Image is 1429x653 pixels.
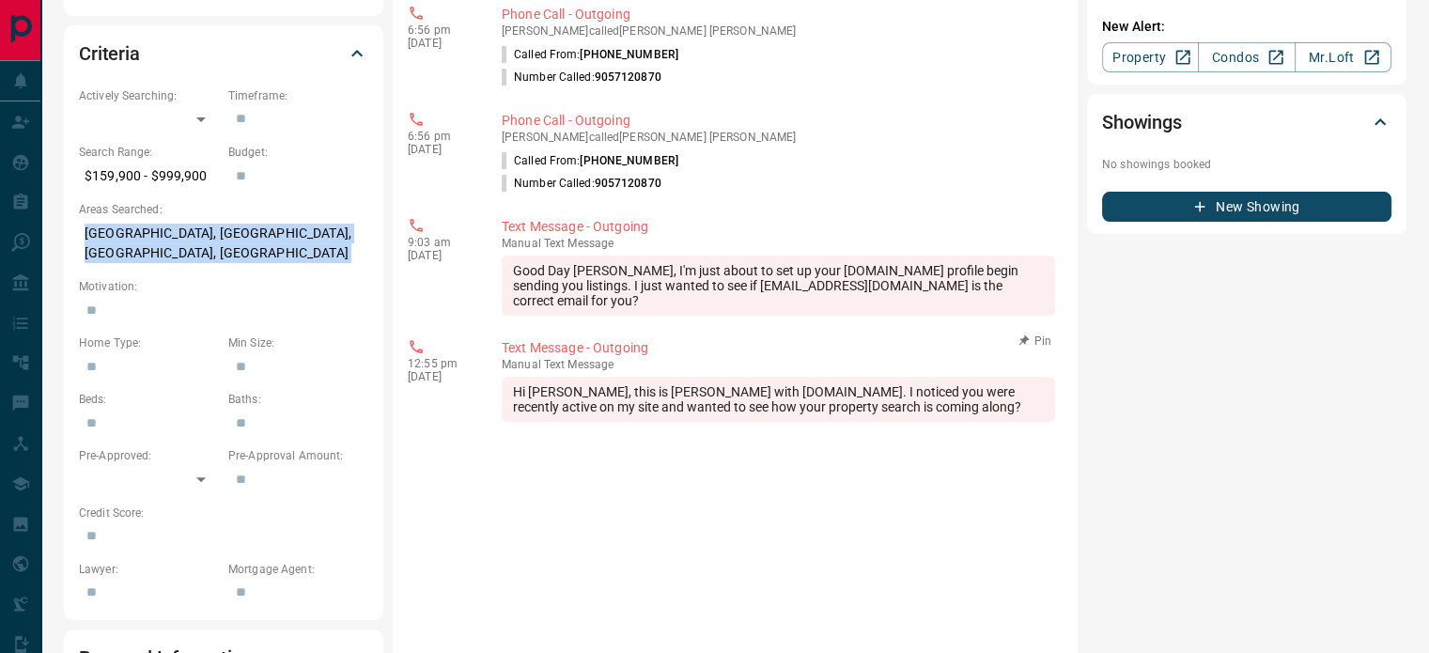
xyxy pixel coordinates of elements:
p: 12:55 pm [408,357,474,370]
h2: Criteria [79,39,140,69]
p: [DATE] [408,370,474,383]
p: Budget: [228,144,368,161]
p: $159,900 - $999,900 [79,161,219,192]
p: Actively Searching: [79,87,219,104]
p: Text Message - Outgoing [502,217,1055,237]
p: Pre-Approval Amount: [228,447,368,464]
p: Timeframe: [228,87,368,104]
p: Motivation: [79,278,368,295]
p: Min Size: [228,334,368,351]
p: [PERSON_NAME] called [PERSON_NAME] [PERSON_NAME] [502,24,1055,38]
p: Called From: [502,152,678,169]
span: 9057120870 [595,70,661,84]
p: Beds: [79,391,219,408]
p: Phone Call - Outgoing [502,5,1055,24]
span: manual [502,237,541,250]
span: [PHONE_NUMBER] [580,154,678,167]
p: Phone Call - Outgoing [502,111,1055,131]
p: New Alert: [1102,17,1391,37]
p: Text Message [502,237,1055,250]
p: Credit Score: [79,505,368,521]
p: 6:56 pm [408,23,474,37]
a: Condos [1198,42,1295,72]
p: 6:56 pm [408,130,474,143]
button: New Showing [1102,192,1391,222]
p: Pre-Approved: [79,447,219,464]
p: Text Message - Outgoing [502,338,1055,358]
button: Pin [1008,333,1063,350]
p: 9:03 am [408,236,474,249]
p: Search Range: [79,144,219,161]
p: Called From: [502,46,678,63]
span: [PHONE_NUMBER] [580,48,678,61]
div: Showings [1102,100,1391,145]
p: No showings booked [1102,156,1391,173]
p: [DATE] [408,37,474,50]
p: [DATE] [408,143,474,156]
p: [GEOGRAPHIC_DATA], [GEOGRAPHIC_DATA], [GEOGRAPHIC_DATA], [GEOGRAPHIC_DATA] [79,218,368,269]
p: Areas Searched: [79,201,368,218]
h2: Showings [1102,107,1182,137]
p: Mortgage Agent: [228,561,368,578]
span: manual [502,358,541,371]
p: [PERSON_NAME] called [PERSON_NAME] [PERSON_NAME] [502,131,1055,144]
div: Hi [PERSON_NAME], this is [PERSON_NAME] with [DOMAIN_NAME]. I noticed you were recently active on... [502,377,1055,422]
a: Property [1102,42,1199,72]
p: Number Called: [502,69,661,86]
p: [DATE] [408,249,474,262]
div: Criteria [79,31,368,76]
div: Good Day [PERSON_NAME], I'm just about to set up your [DOMAIN_NAME] profile begin sending you lis... [502,256,1055,316]
p: Baths: [228,391,368,408]
p: Home Type: [79,334,219,351]
a: Mr.Loft [1295,42,1391,72]
span: 9057120870 [595,177,661,190]
p: Number Called: [502,175,661,192]
p: Lawyer: [79,561,219,578]
p: Text Message [502,358,1055,371]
